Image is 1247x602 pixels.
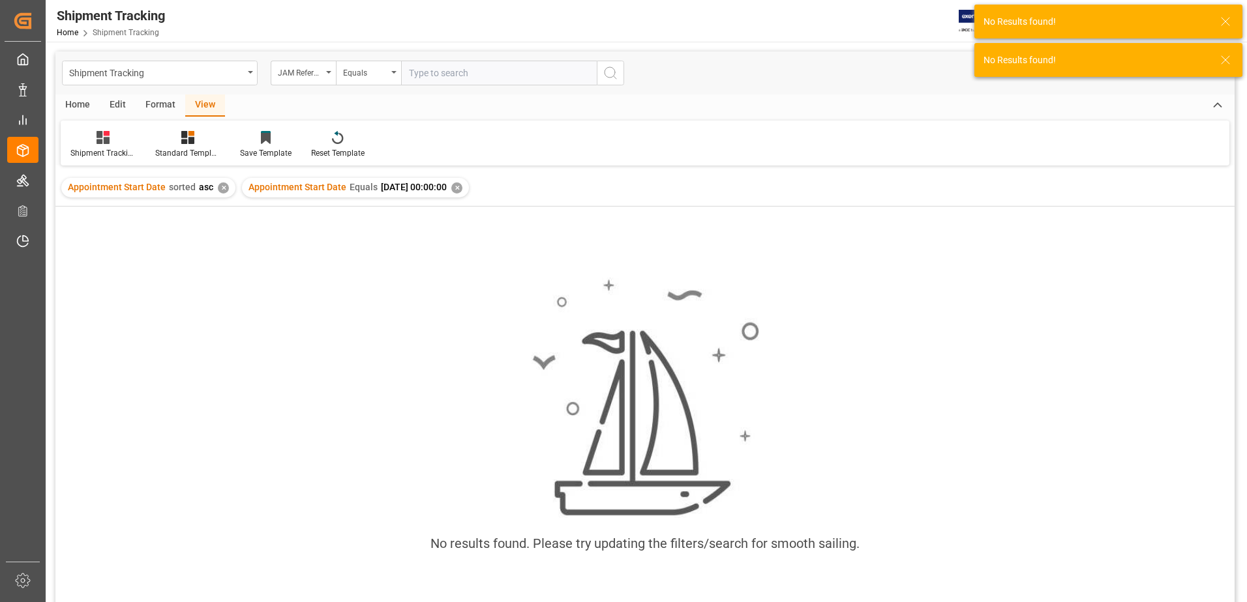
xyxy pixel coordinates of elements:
[57,28,78,37] a: Home
[240,147,292,159] div: Save Template
[311,147,365,159] div: Reset Template
[531,278,759,519] img: smooth_sailing.jpeg
[69,64,243,80] div: Shipment Tracking
[278,64,322,79] div: JAM Reference Number
[155,147,220,159] div: Standard Templates
[350,182,378,192] span: Equals
[381,182,447,192] span: [DATE] 00:00:00
[62,61,258,85] button: open menu
[451,182,462,193] div: ✕
[597,61,624,85] button: search button
[959,10,1004,33] img: Exertis%20JAM%20-%20Email%20Logo.jpg_1722504956.jpg
[336,61,401,85] button: open menu
[343,64,387,79] div: Equals
[218,182,229,193] div: ✕
[70,147,136,159] div: Shipment Tracking4
[100,94,136,117] div: Edit
[55,94,100,117] div: Home
[169,182,196,192] span: sorted
[185,94,225,117] div: View
[136,94,185,117] div: Format
[430,534,860,553] div: No results found. Please try updating the filters/search for smooth sailing.
[984,53,1208,67] div: No Results found!
[57,6,165,25] div: Shipment Tracking
[199,182,213,192] span: asc
[271,61,336,85] button: open menu
[401,61,597,85] input: Type to search
[984,15,1208,29] div: No Results found!
[248,182,346,192] span: Appointment Start Date
[68,182,166,192] span: Appointment Start Date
